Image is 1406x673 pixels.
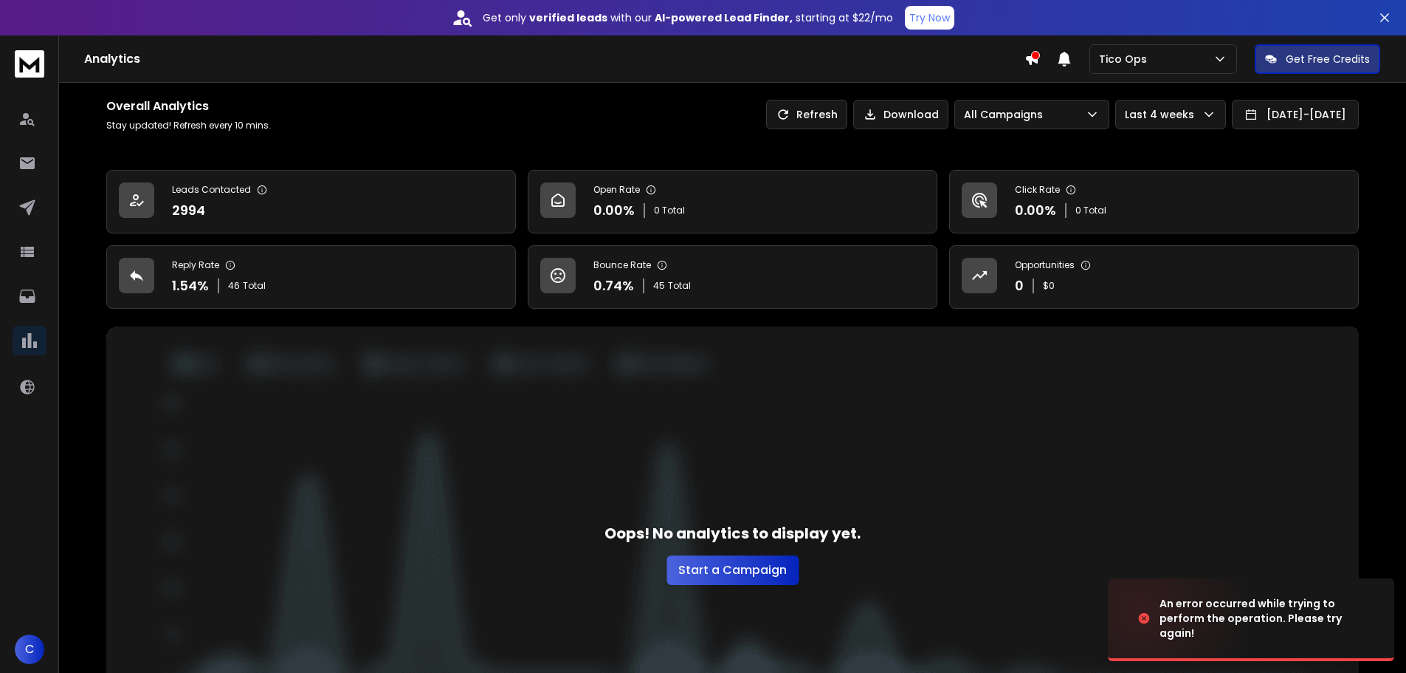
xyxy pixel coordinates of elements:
[528,245,937,309] a: Bounce Rate0.74%45Total
[15,635,44,664] button: C
[172,184,251,196] p: Leads Contacted
[668,280,691,292] span: Total
[1125,107,1200,122] p: Last 4 weeks
[653,280,665,292] span: 45
[593,276,634,296] p: 0.74 %
[15,50,44,78] img: logo
[796,107,838,122] p: Refresh
[949,245,1359,309] a: Opportunities0$0
[172,259,219,271] p: Reply Rate
[853,100,948,129] button: Download
[529,10,607,25] strong: verified leads
[228,280,240,292] span: 46
[1015,200,1056,221] p: 0.00 %
[528,170,937,233] a: Open Rate0.00%0 Total
[1159,596,1376,640] div: An error occurred while trying to perform the operation. Please try again!
[243,280,266,292] span: Total
[106,170,516,233] a: Leads Contacted2994
[949,170,1359,233] a: Click Rate0.00%0 Total
[593,200,635,221] p: 0.00 %
[654,205,685,216] p: 0 Total
[964,107,1049,122] p: All Campaigns
[106,98,271,115] h1: Overall Analytics
[84,50,1024,68] h1: Analytics
[1015,276,1024,296] p: 0
[666,556,799,585] button: Start a Campaign
[1255,44,1380,74] button: Get Free Credits
[905,6,954,30] button: Try Now
[883,107,939,122] p: Download
[1108,578,1255,658] img: image
[1286,52,1370,66] p: Get Free Credits
[1099,52,1153,66] p: Tico Ops
[593,259,651,271] p: Bounce Rate
[1043,280,1055,292] p: $ 0
[172,200,205,221] p: 2994
[604,523,861,585] div: Oops! No analytics to display yet.
[106,120,271,131] p: Stay updated! Refresh every 10 mins.
[766,100,847,129] button: Refresh
[1015,184,1060,196] p: Click Rate
[1075,205,1106,216] p: 0 Total
[593,184,640,196] p: Open Rate
[172,276,209,296] p: 1.54 %
[106,245,516,309] a: Reply Rate1.54%46Total
[1015,259,1075,271] p: Opportunities
[1232,100,1359,129] button: [DATE]-[DATE]
[909,10,950,25] p: Try Now
[483,10,893,25] p: Get only with our starting at $22/mo
[655,10,793,25] strong: AI-powered Lead Finder,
